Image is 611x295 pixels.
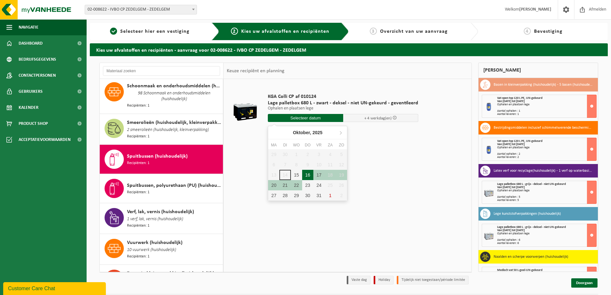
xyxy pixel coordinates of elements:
[497,186,525,189] strong: Van [DATE] tot [DATE]
[100,203,223,234] button: Verf, lak, vernis (huishoudelijk) 1 verf, lak, vernis (huishoudelijk) Recipiënten: 1
[291,170,302,180] div: 15
[313,190,325,201] div: 31
[231,28,238,35] span: 2
[497,109,596,113] div: Aantal ophalen : 1
[519,7,551,12] strong: [PERSON_NAME]
[497,156,596,159] div: Aantal leveren: 2
[291,180,302,190] div: 22
[19,51,56,67] span: Bedrijfsgegevens
[127,216,183,223] span: 1 verf, lak, vernis (huishoudelijk)
[127,126,209,134] span: 2 smeerolieën (huishoudelijk, kleinverpakking)
[85,5,197,14] span: 02-008622 - IVBO CP ZEDELGEM - ZEDELGEM
[268,180,279,190] div: 20
[370,28,377,35] span: 3
[268,190,279,201] div: 27
[380,29,448,34] span: Overzicht van uw aanvraag
[497,268,542,272] span: Medisch vat 50 L-geel-UN-gekeurd
[312,130,322,135] i: 2025
[127,90,221,103] span: 98 Schoonmaak en onderhoudsmiddelen (huishoudelijk)
[497,229,525,232] strong: Van [DATE] tot [DATE]
[494,166,593,176] h3: Latex verf voor recyclage(huishoudelijk) - 1 verf op waterbasis (huishoudelijk)
[100,77,223,114] button: Schoonmaak en onderhoudsmiddelen (huishoudelijk) 98 Schoonmaak en onderhoudsmiddelen (huishoudeli...
[127,208,194,216] span: Verf, lak, vernis (huishoudelijk)
[3,281,107,295] iframe: chat widget
[279,180,291,190] div: 21
[534,29,563,34] span: Bevestiging
[374,276,394,284] li: Holiday
[19,83,43,100] span: Gebruikers
[127,239,182,247] span: Vuurwerk (huishoudelijk)
[524,28,531,35] span: 4
[127,134,149,140] span: Recipiënten: 1
[494,209,561,219] h3: Lege kunststofverpakkingen (huishoudelijk)
[494,123,593,133] h3: Bestrijdingsmiddelen inclusief schimmelwerende beschermingsmiddelen (huishoudelijk) - 6 bestrijdi...
[19,132,71,148] span: Acceptatievoorwaarden
[19,67,56,83] span: Contactpersonen
[100,234,223,265] button: Vuurwerk (huishoudelijk) 10 vuurwerk (huishoudelijk) Recipiënten: 1
[497,152,596,156] div: Aantal ophalen : 2
[364,116,392,120] span: + 4 werkdag(en)
[497,199,596,202] div: Aantal leveren: 5
[127,82,221,90] span: Schoonmaak en onderhoudsmiddelen (huishoudelijk)
[127,182,221,189] span: Spuitbussen, polyurethaan (PU) (huishoudelijk)
[100,145,223,174] button: Spuitbussen (huishoudelijk) Recipiënten: 1
[19,19,38,35] span: Navigatie
[110,28,117,35] span: 1
[302,180,313,190] div: 23
[347,276,370,284] li: Vaste dag
[127,254,149,260] span: Recipiënten: 1
[313,180,325,190] div: 24
[241,29,329,34] span: Kies uw afvalstoffen en recipiënten
[497,143,525,146] strong: Van [DATE] tot [DATE]
[127,189,149,195] span: Recipiënten: 1
[497,139,542,143] span: Vat open top 120 L PE, UN-gekeurd
[268,93,418,100] span: KGA Colli CP af 010124
[497,239,596,242] div: Aantal ophalen : 6
[291,142,302,148] div: wo
[325,142,336,148] div: za
[120,29,190,34] span: Selecteer hier een vestiging
[497,225,566,229] span: Lage palletbox 680 L - grijs - deksel - niet UN-gekeurd
[268,114,343,122] input: Selecteer datum
[497,96,542,100] span: Vat open top 120 L PE, UN-gekeurd
[497,189,596,192] div: Ophalen en plaatsen lege
[494,80,593,90] h3: Basen in kleinverpakking (huishoudelijk) - 5 basen (huishoudelijk)
[100,174,223,203] button: Spuitbussen, polyurethaan (PU) (huishoudelijk) Recipiënten: 1
[497,232,596,235] div: Ophalen en plaatsen lege
[313,142,325,148] div: vr
[497,195,596,199] div: Aantal ophalen : 5
[279,190,291,201] div: 28
[100,114,223,145] button: Smeerolieën (huishoudelijk, kleinverpakking) 2 smeerolieën (huishoudelijk, kleinverpakking) Recip...
[497,146,596,149] div: Ophalen en plaatsen lege
[497,113,596,116] div: Aantal leveren: 1
[268,142,279,148] div: ma
[127,160,149,166] span: Recipiënten: 1
[224,63,288,79] div: Keuze recipiënt en planning
[90,43,608,56] h2: Kies uw afvalstoffen en recipiënten - aanvraag voor 02-008622 - IVBO CP ZEDELGEM - ZEDELGEM
[497,103,596,106] div: Ophalen en plaatsen lege
[127,247,176,254] span: 10 vuurwerk (huishoudelijk)
[302,170,313,180] div: 16
[127,270,214,277] span: Zuren in kleinverpakking(huishoudelijk)
[127,223,149,229] span: Recipiënten: 1
[19,35,43,51] span: Dashboard
[279,142,291,148] div: di
[290,127,325,138] div: Oktober,
[127,152,188,160] span: Spuitbussen (huishoudelijk)
[497,242,596,245] div: Aantal leveren: 6
[313,170,325,180] div: 17
[497,182,566,186] span: Lage palletbox 680 L - grijs - deksel - niet UN-gekeurd
[127,103,149,109] span: Recipiënten: 1
[127,119,221,126] span: Smeerolieën (huishoudelijk, kleinverpakking)
[571,278,598,288] a: Doorgaan
[19,116,48,132] span: Product Shop
[93,28,207,35] a: 1Selecteer hier een vestiging
[268,106,418,111] p: Ophalen en plaatsen lege
[19,100,38,116] span: Kalender
[478,63,598,78] div: [PERSON_NAME]
[268,100,418,106] span: Lage palletbox 680 L - zwart - deksel - niet UN-gekeurd - geventileerd
[291,190,302,201] div: 29
[397,276,469,284] li: Tijdelijk niet toegestaan/période limitée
